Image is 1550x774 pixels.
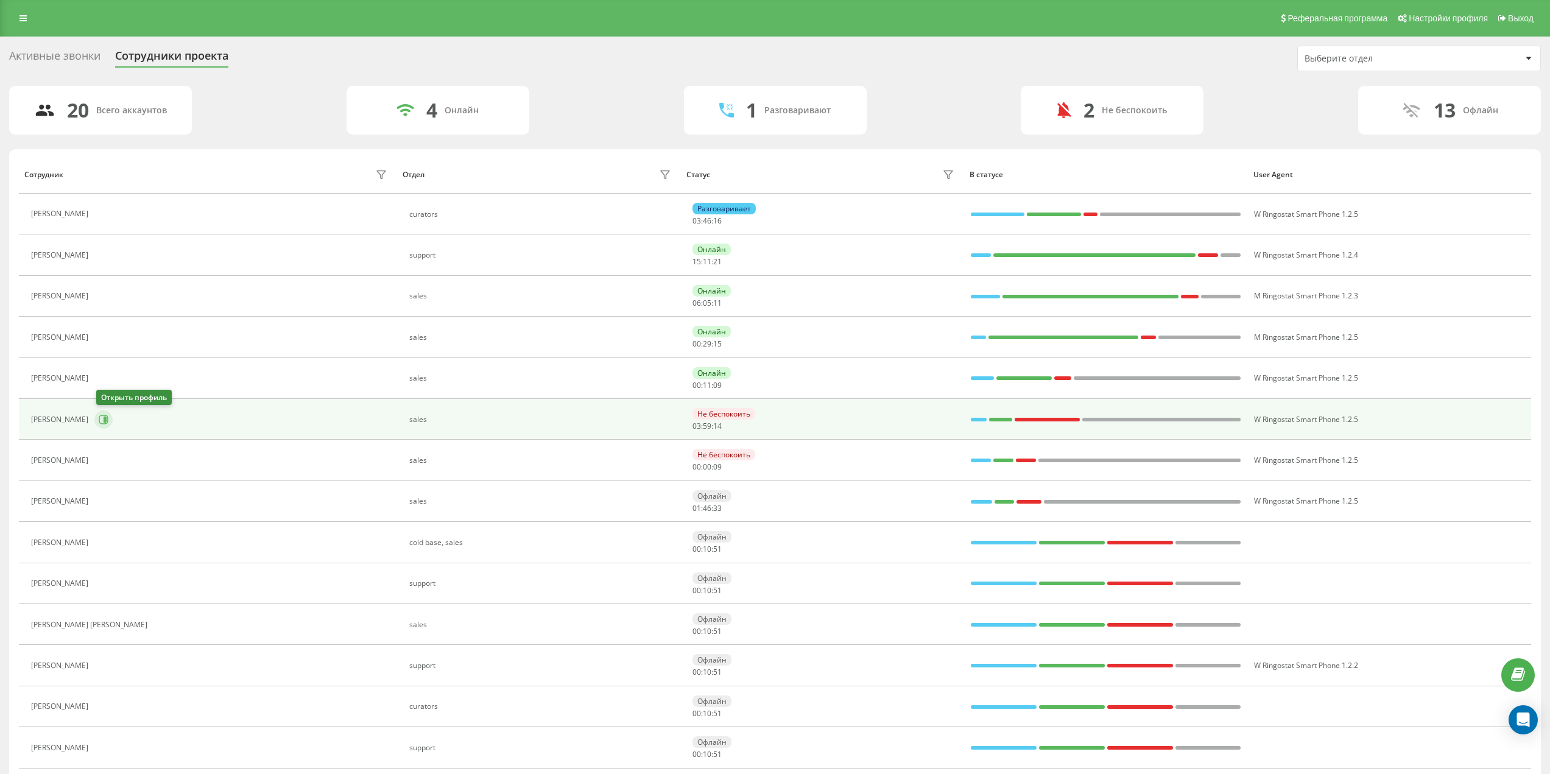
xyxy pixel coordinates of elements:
[692,244,731,255] div: Онлайн
[96,390,172,405] div: Открыть профиль
[713,667,722,677] span: 51
[31,579,91,588] div: [PERSON_NAME]
[703,421,711,431] span: 59
[713,503,722,513] span: 33
[692,367,731,379] div: Онлайн
[703,298,711,308] span: 05
[31,292,91,300] div: [PERSON_NAME]
[692,339,701,349] span: 00
[692,544,701,554] span: 00
[409,210,674,219] div: curators
[692,380,701,390] span: 00
[703,667,711,677] span: 10
[1254,496,1358,506] span: W Ringostat Smart Phone 1.2.5
[1463,105,1498,116] div: Офлайн
[692,749,701,759] span: 00
[31,744,91,752] div: [PERSON_NAME]
[703,585,711,596] span: 10
[692,449,755,460] div: Не беспокоить
[1288,13,1387,23] span: Реферальная программа
[403,171,424,179] div: Отдел
[1254,290,1358,301] span: M Ringostat Smart Phone 1.2.3
[409,497,674,505] div: sales
[1254,660,1358,670] span: W Ringostat Smart Phone 1.2.2
[746,99,757,122] div: 1
[713,216,722,226] span: 16
[409,415,674,424] div: sales
[31,456,91,465] div: [PERSON_NAME]
[1254,373,1358,383] span: W Ringostat Smart Phone 1.2.5
[445,105,479,116] div: Онлайн
[703,216,711,226] span: 46
[31,538,91,547] div: [PERSON_NAME]
[713,544,722,554] span: 51
[1254,332,1358,342] span: M Ringostat Smart Phone 1.2.5
[713,256,722,267] span: 21
[692,422,722,431] div: : :
[692,736,731,748] div: Офлайн
[692,708,701,719] span: 00
[692,586,722,595] div: : :
[713,708,722,719] span: 51
[1254,414,1358,424] span: W Ringostat Smart Phone 1.2.5
[409,744,674,752] div: support
[713,462,722,472] span: 09
[31,661,91,670] div: [PERSON_NAME]
[692,340,722,348] div: : :
[713,749,722,759] span: 51
[692,298,701,308] span: 06
[692,654,731,666] div: Офлайн
[1083,99,1094,122] div: 2
[1102,105,1167,116] div: Не беспокоить
[409,621,674,629] div: sales
[692,709,722,718] div: : :
[692,695,731,707] div: Офлайн
[713,380,722,390] span: 09
[1254,209,1358,219] span: W Ringostat Smart Phone 1.2.5
[96,105,167,116] div: Всего аккаунтов
[67,99,89,122] div: 20
[703,339,711,349] span: 29
[703,256,711,267] span: 11
[409,579,674,588] div: support
[1305,54,1450,64] div: Выберите отдел
[692,285,731,297] div: Онлайн
[703,626,711,636] span: 10
[703,462,711,472] span: 00
[692,627,722,636] div: : :
[692,585,701,596] span: 00
[703,380,711,390] span: 11
[703,708,711,719] span: 10
[409,702,674,711] div: curators
[692,256,701,267] span: 15
[31,497,91,505] div: [PERSON_NAME]
[409,333,674,342] div: sales
[692,545,722,554] div: : :
[1253,171,1526,179] div: User Agent
[409,456,674,465] div: sales
[692,613,731,625] div: Офлайн
[9,49,100,68] div: Активные звонки
[692,408,755,420] div: Не беспокоить
[703,544,711,554] span: 10
[409,661,674,670] div: support
[692,490,731,502] div: Офлайн
[31,702,91,711] div: [PERSON_NAME]
[115,49,228,68] div: Сотрудники проекта
[713,421,722,431] span: 14
[692,217,722,225] div: : :
[1254,250,1358,260] span: W Ringostat Smart Phone 1.2.4
[713,339,722,349] span: 15
[426,99,437,122] div: 4
[970,171,1242,179] div: В статусе
[692,216,701,226] span: 03
[1254,455,1358,465] span: W Ringostat Smart Phone 1.2.5
[692,462,701,472] span: 00
[1508,13,1534,23] span: Выход
[409,251,674,259] div: support
[692,503,701,513] span: 01
[692,504,722,513] div: : :
[692,381,722,390] div: : :
[692,258,722,266] div: : :
[31,374,91,382] div: [PERSON_NAME]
